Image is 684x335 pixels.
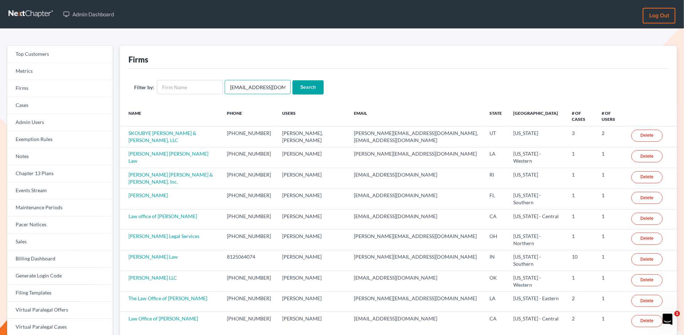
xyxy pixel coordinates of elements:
[508,126,566,147] td: [US_STATE]
[128,192,168,198] a: [PERSON_NAME]
[484,229,508,250] td: OH
[596,189,626,209] td: 1
[7,302,113,319] a: Virtual Paralegal Offers
[7,233,113,250] a: Sales
[674,311,680,317] span: 1
[348,209,484,229] td: [EMAIL_ADDRESS][DOMAIN_NAME]
[484,126,508,147] td: UT
[221,250,277,271] td: 8125064074
[7,285,113,302] a: Filing Templates
[596,168,626,189] td: 1
[7,199,113,216] a: Maintenance Periods
[508,271,566,292] td: [US_STATE] - Western
[596,229,626,250] td: 1
[566,147,596,168] td: 1
[3,3,14,23] div: Intercom
[128,295,207,301] a: The Law Office of [PERSON_NAME]
[484,168,508,189] td: RI
[596,312,626,331] td: 1
[7,63,113,80] a: Metrics
[484,209,508,229] td: CA
[566,312,596,331] td: 2
[566,106,596,126] th: # of Cases
[566,229,596,250] td: 1
[484,106,508,126] th: State
[348,106,484,126] th: Email
[277,189,348,209] td: [PERSON_NAME]
[277,312,348,331] td: [PERSON_NAME]
[7,250,113,268] a: Billing Dashboard
[128,275,177,281] a: [PERSON_NAME] LLC
[7,46,113,63] a: Top Customers
[348,229,484,250] td: [PERSON_NAME][EMAIL_ADDRESS][DOMAIN_NAME]
[596,147,626,168] td: 1
[508,292,566,312] td: [US_STATE] - Eastern
[566,250,596,271] td: 10
[7,182,113,199] a: Events Stream
[631,315,663,327] a: Delete
[221,209,277,229] td: [PHONE_NUMBER]
[596,126,626,147] td: 2
[221,126,277,147] td: [PHONE_NUMBER]
[221,292,277,312] td: [PHONE_NUMBER]
[221,189,277,209] td: [PHONE_NUMBER]
[3,3,14,23] div: Open Intercom Messenger
[596,250,626,271] td: 1
[7,165,113,182] a: Chapter 13 Plans
[277,147,348,168] td: [PERSON_NAME]
[596,209,626,229] td: 1
[484,250,508,271] td: IN
[484,147,508,168] td: LA
[348,250,484,271] td: [PERSON_NAME][EMAIL_ADDRESS][DOMAIN_NAME]
[7,114,113,131] a: Admin Users
[596,292,626,312] td: 1
[631,253,663,265] a: Delete
[508,106,566,126] th: [GEOGRAPHIC_DATA]
[660,311,677,328] iframe: Intercom live chat
[221,106,277,126] th: Phone
[277,106,348,126] th: Users
[221,312,277,331] td: [PHONE_NUMBER]
[508,250,566,271] td: [US_STATE] - Southern
[277,271,348,292] td: [PERSON_NAME]
[508,147,566,168] td: [US_STATE] - Western
[292,80,324,94] input: Search
[128,254,178,260] a: [PERSON_NAME] Law
[631,130,663,142] a: Delete
[508,168,566,189] td: [US_STATE]
[157,80,223,94] input: Firm Name
[128,151,208,164] a: [PERSON_NAME] [PERSON_NAME] Law
[348,271,484,292] td: [EMAIL_ADDRESS][DOMAIN_NAME]
[7,97,113,114] a: Cases
[508,229,566,250] td: [US_STATE] - Northern
[120,106,221,126] th: Name
[566,189,596,209] td: 1
[566,209,596,229] td: 1
[596,106,626,126] th: # of Users
[631,150,663,162] a: Delete
[128,172,213,185] a: [PERSON_NAME] [PERSON_NAME] & [PERSON_NAME], Inc.
[484,292,508,312] td: LA
[7,80,113,97] a: Firms
[277,126,348,147] td: [PERSON_NAME], [PERSON_NAME]
[7,216,113,233] a: Pacer Notices
[134,83,154,91] label: Filter by:
[348,312,484,331] td: [EMAIL_ADDRESS][DOMAIN_NAME]
[221,147,277,168] td: [PHONE_NUMBER]
[348,292,484,312] td: [PERSON_NAME][EMAIL_ADDRESS][DOMAIN_NAME]
[508,209,566,229] td: [US_STATE] - Central
[348,147,484,168] td: [PERSON_NAME][EMAIL_ADDRESS][DOMAIN_NAME]
[221,229,277,250] td: [PHONE_NUMBER]
[566,126,596,147] td: 3
[484,271,508,292] td: OK
[596,271,626,292] td: 1
[277,292,348,312] td: [PERSON_NAME]
[277,250,348,271] td: [PERSON_NAME]
[348,126,484,147] td: [PERSON_NAME][EMAIL_ADDRESS][DOMAIN_NAME], [EMAIL_ADDRESS][DOMAIN_NAME]
[7,268,113,285] a: Generate Login Code
[631,295,663,307] a: Delete
[566,292,596,312] td: 2
[277,168,348,189] td: [PERSON_NAME]
[7,131,113,148] a: Exemption Rules
[631,233,663,245] a: Delete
